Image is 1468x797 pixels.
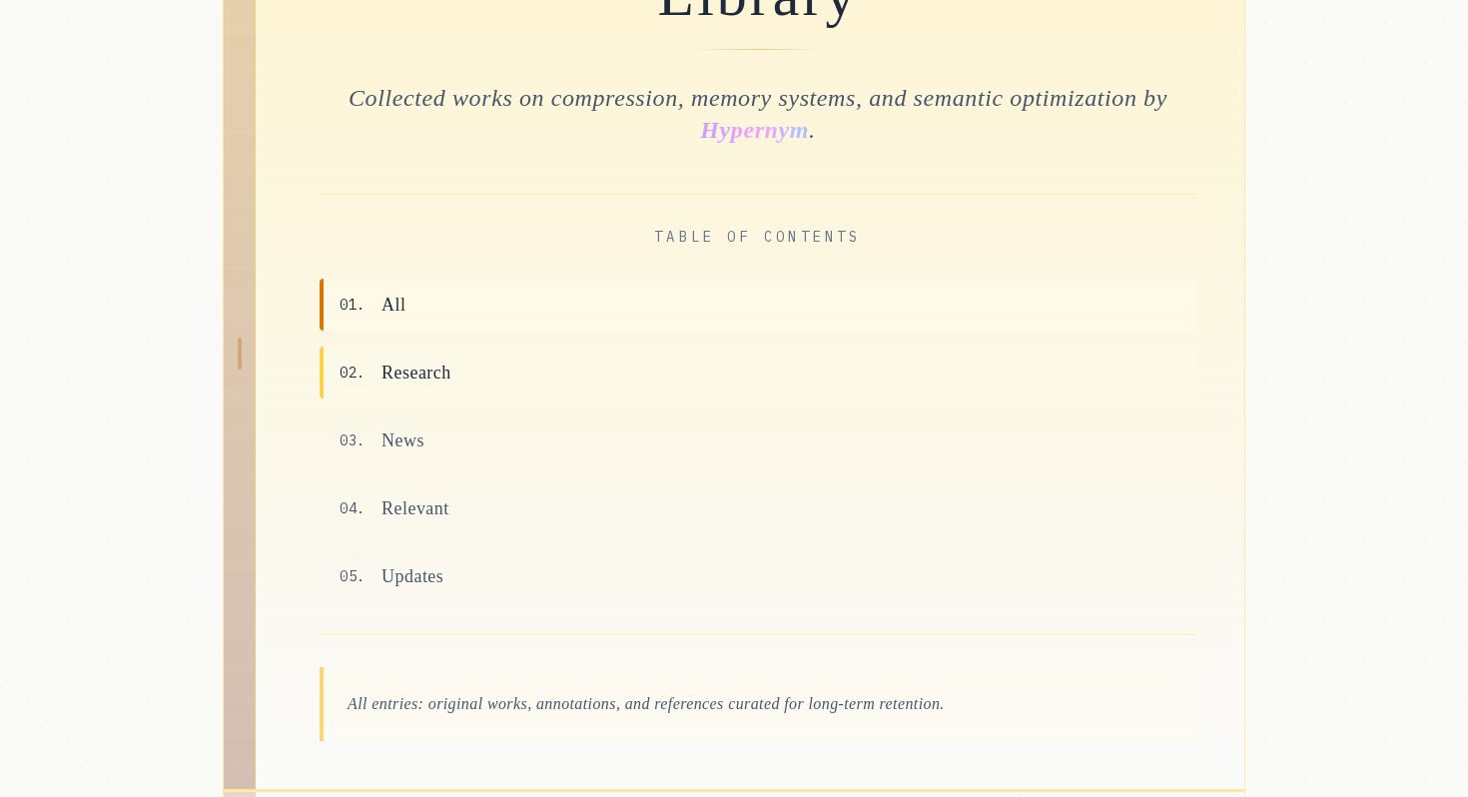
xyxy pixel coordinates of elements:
[320,227,1196,247] h2: Table of Contents
[700,107,809,153] div: Hypernym
[381,562,443,590] span: Updates
[381,291,405,319] span: All
[340,295,366,315] span: 01 .
[320,347,1196,398] button: 02.Research
[381,426,424,454] span: News
[320,279,1196,331] button: 01.All
[381,359,451,387] span: Research
[320,482,1196,534] button: 04.Relevant
[340,498,366,518] span: 04 .
[340,363,366,383] span: 02 .
[340,566,366,586] span: 05 .
[340,430,366,450] span: 03 .
[381,494,449,522] span: Relevant
[320,550,1196,602] button: 05.Updates
[320,82,1196,146] p: Collected works on compression, memory systems, and semantic optimization by .
[320,414,1196,466] button: 03.News
[348,691,1172,717] p: All entries: original works, annotations, and references curated for long-term retention.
